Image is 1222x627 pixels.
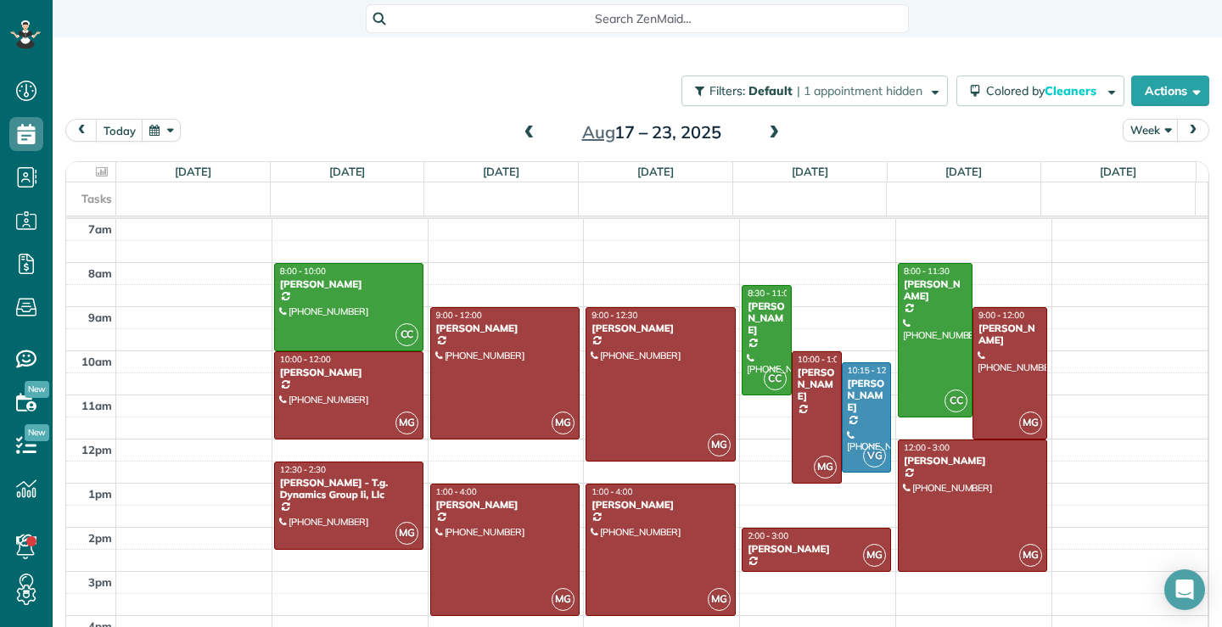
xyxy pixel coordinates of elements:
span: 7am [88,222,112,236]
span: New [25,381,49,398]
div: [PERSON_NAME] [903,278,967,303]
button: prev [65,119,98,142]
span: MG [552,588,575,611]
a: [DATE] [792,165,828,178]
span: 10:00 - 1:00 [798,354,844,365]
div: [PERSON_NAME] [591,499,730,511]
span: 12pm [81,443,112,456]
span: MG [708,434,731,456]
button: next [1177,119,1209,142]
span: MG [552,411,575,434]
div: [PERSON_NAME] [978,322,1042,347]
span: 1pm [88,487,112,501]
button: Actions [1131,76,1209,106]
span: MG [1019,544,1042,567]
span: 1:00 - 4:00 [591,486,632,497]
span: 8:00 - 11:30 [904,266,950,277]
div: [PERSON_NAME] [747,300,787,337]
button: Week [1123,119,1179,142]
span: 8am [88,266,112,280]
div: [PERSON_NAME] [435,499,575,511]
span: MG [708,588,731,611]
span: 9:00 - 12:00 [978,310,1024,321]
h2: 17 – 23, 2025 [546,123,758,142]
a: [DATE] [175,165,211,178]
span: 12:30 - 2:30 [280,464,326,475]
span: 2pm [88,531,112,545]
a: [DATE] [483,165,519,178]
span: 3pm [88,575,112,589]
span: CC [395,323,418,346]
span: 8:30 - 11:00 [748,288,793,299]
span: Colored by [986,83,1102,98]
span: VG [863,445,886,467]
button: Filters: Default | 1 appointment hidden [681,76,948,106]
span: 9:00 - 12:30 [591,310,637,321]
span: 9:00 - 12:00 [436,310,482,321]
span: 11am [81,399,112,412]
div: [PERSON_NAME] [747,543,886,555]
div: [PERSON_NAME] [847,378,887,414]
button: Colored byCleaners [956,76,1124,106]
span: Filters: [709,83,745,98]
div: [PERSON_NAME] - T.g. Dynamics Group Ii, Llc [279,477,418,501]
span: MG [863,544,886,567]
span: CC [945,389,967,412]
span: 10am [81,355,112,368]
span: 9am [88,311,112,324]
span: Default [748,83,793,98]
a: [DATE] [945,165,982,178]
div: [PERSON_NAME] [903,455,1042,467]
span: 1:00 - 4:00 [436,486,477,497]
span: 8:00 - 10:00 [280,266,326,277]
a: [DATE] [329,165,366,178]
span: CC [764,367,787,390]
span: New [25,424,49,441]
div: [PERSON_NAME] [279,278,418,290]
span: 2:00 - 3:00 [748,530,788,541]
div: [PERSON_NAME] [435,322,575,334]
div: [PERSON_NAME] [591,322,730,334]
span: MG [395,522,418,545]
span: 10:15 - 12:45 [848,365,899,376]
span: MG [814,456,837,479]
div: [PERSON_NAME] [279,367,418,378]
span: Aug [582,121,615,143]
span: MG [1019,411,1042,434]
span: | 1 appointment hidden [797,83,922,98]
span: Tasks [81,192,112,205]
a: [DATE] [1100,165,1136,178]
span: 10:00 - 12:00 [280,354,331,365]
a: [DATE] [637,165,674,178]
span: 12:00 - 3:00 [904,442,950,453]
div: Open Intercom Messenger [1164,569,1205,610]
div: [PHONE_NUMBER] [747,571,886,583]
span: Cleaners [1045,83,1099,98]
a: Filters: Default | 1 appointment hidden [673,76,948,106]
span: MG [395,411,418,434]
button: today [96,119,143,142]
div: [PERSON_NAME] [797,367,837,403]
